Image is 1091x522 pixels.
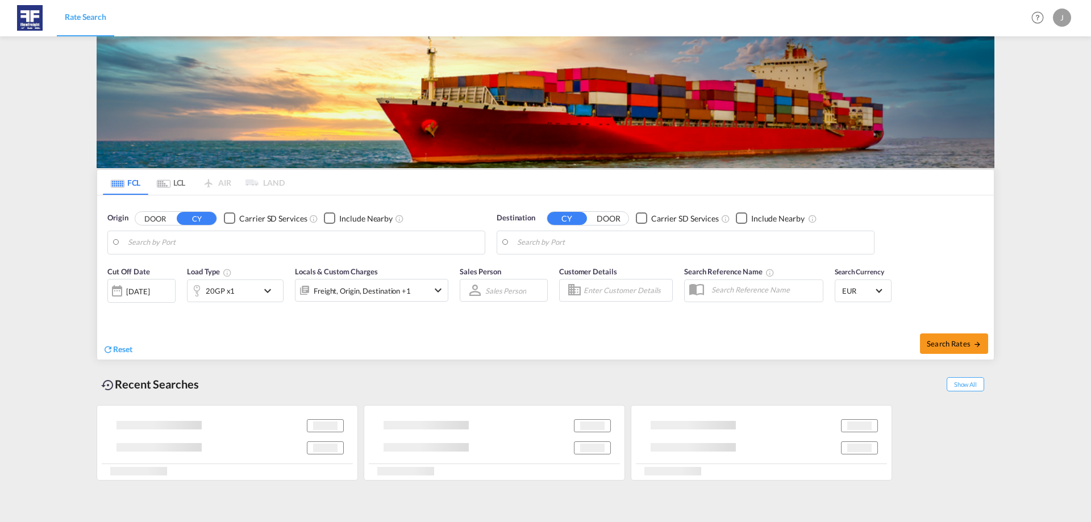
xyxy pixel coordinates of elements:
md-icon: Unchecked: Search for CY (Container Yard) services for all selected carriers.Checked : Search for... [309,214,318,223]
button: Search Ratesicon-arrow-right [920,333,988,354]
div: [DATE] [107,279,176,303]
button: DOOR [135,212,175,225]
span: Help [1028,8,1047,27]
div: Freight Origin Destination Factory Stuffingicon-chevron-down [295,279,448,302]
md-checkbox: Checkbox No Ink [636,212,719,224]
md-icon: Your search will be saved by the below given name [765,268,774,277]
div: Carrier SD Services [239,213,307,224]
button: CY [547,212,587,225]
span: Destination [497,212,535,224]
md-icon: Unchecked: Ignores neighbouring ports when fetching rates.Checked : Includes neighbouring ports w... [395,214,404,223]
md-datepicker: Select [107,302,116,317]
md-select: Sales Person [484,282,527,299]
span: Show All [947,377,984,391]
div: Include Nearby [751,213,805,224]
md-icon: icon-backup-restore [101,378,115,392]
div: J [1053,9,1071,27]
div: 20GP x1icon-chevron-down [187,279,284,302]
button: DOOR [589,212,628,225]
md-icon: icon-refresh [103,344,113,354]
md-icon: Unchecked: Ignores neighbouring ports when fetching rates.Checked : Includes neighbouring ports w... [808,214,817,223]
img: c5c165f09e5811eeb82c377d2fa6103f.JPG [17,5,43,31]
md-tab-item: FCL [103,170,148,195]
div: Origin DOOR CY Checkbox No InkUnchecked: Search for CY (Container Yard) services for all selected... [97,195,994,360]
img: LCL+%26+FCL+BACKGROUND.png [97,36,994,168]
md-checkbox: Checkbox No Ink [736,212,805,224]
md-tab-item: LCL [148,170,194,195]
span: Search Reference Name [684,267,774,276]
div: Include Nearby [339,213,393,224]
md-icon: icon-chevron-down [431,283,445,297]
input: Enter Customer Details [584,282,669,299]
md-checkbox: Checkbox No Ink [324,212,393,224]
span: EUR [842,286,874,296]
md-pagination-wrapper: Use the left and right arrow keys to navigate between tabs [103,170,285,195]
input: Search by Port [128,234,479,251]
span: Sales Person [460,267,501,276]
md-icon: icon-information-outline [223,268,232,277]
span: Rate Search [65,12,106,22]
md-icon: icon-arrow-right [973,340,981,348]
md-icon: Unchecked: Search for CY (Container Yard) services for all selected carriers.Checked : Search for... [721,214,730,223]
md-checkbox: Checkbox No Ink [224,212,307,224]
div: [DATE] [126,286,149,297]
div: Freight Origin Destination Factory Stuffing [314,283,411,299]
span: Origin [107,212,128,224]
span: Cut Off Date [107,267,150,276]
span: Reset [113,344,132,354]
md-icon: icon-chevron-down [261,284,280,298]
span: Locals & Custom Charges [295,267,378,276]
div: Recent Searches [97,371,203,397]
span: Customer Details [559,267,617,276]
input: Search Reference Name [706,281,823,298]
span: Search Currency [835,268,884,276]
md-select: Select Currency: € EUREuro [841,282,885,299]
div: icon-refreshReset [103,344,132,356]
span: Load Type [187,267,232,276]
div: Help [1028,8,1053,28]
span: Search Rates [927,339,981,348]
div: 20GP x1 [206,283,235,299]
input: Search by Port [517,234,868,251]
button: CY [177,212,216,225]
div: Carrier SD Services [651,213,719,224]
